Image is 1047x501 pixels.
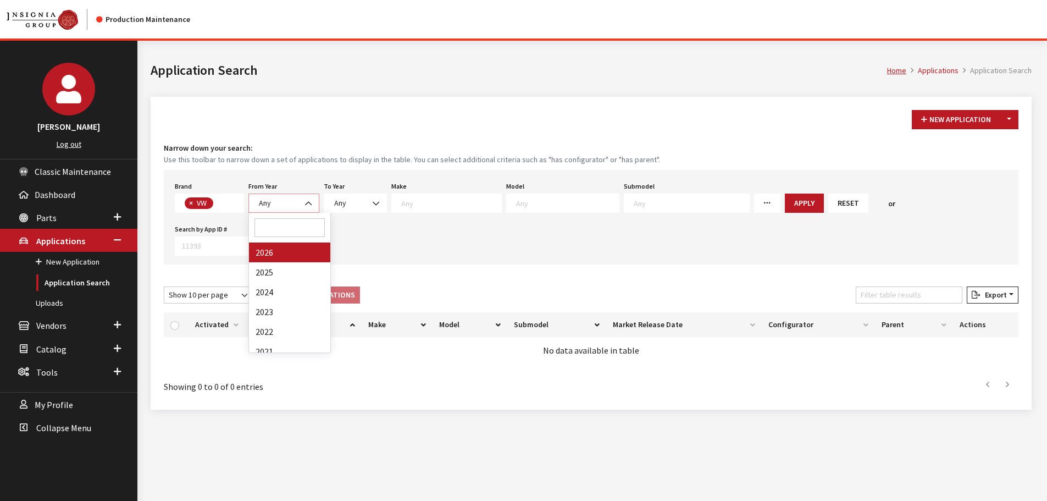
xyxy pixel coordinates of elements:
[254,218,325,237] input: Search
[96,14,190,25] div: Production Maintenance
[912,110,1000,129] button: New Application
[324,194,387,213] span: Any
[391,181,407,191] label: Make
[875,312,953,337] th: Parent: activate to sort column ascending
[634,198,749,208] textarea: Search
[906,65,959,76] li: Applications
[762,312,875,337] th: Configurator: activate to sort column ascending
[887,65,906,75] a: Home
[606,312,762,337] th: Market Release Date: activate to sort column ascending
[953,312,1018,337] th: Actions
[164,142,1018,154] h4: Narrow down your search:
[324,181,345,191] label: To Year
[36,212,57,223] span: Parts
[196,198,209,208] span: VW
[249,342,330,361] li: 2021
[185,197,196,209] button: Remove item
[967,287,1018,304] button: Export
[164,337,1018,364] td: No data available in table
[516,198,619,208] textarea: Search
[189,312,245,337] th: Activated: activate to sort column ascending
[11,120,126,133] h3: [PERSON_NAME]
[35,399,73,410] span: My Profile
[249,322,330,342] li: 2022
[175,236,286,256] input: 11393
[7,9,96,30] a: Insignia Group logo
[331,197,380,209] span: Any
[256,197,312,209] span: Any
[36,235,85,246] span: Applications
[7,10,78,30] img: Catalog Maintenance
[433,312,508,337] th: Model: activate to sort column ascending
[259,198,271,208] span: Any
[175,181,192,191] label: Brand
[785,194,824,213] button: Apply
[36,344,67,355] span: Catalog
[36,321,67,332] span: Vendors
[959,65,1032,76] li: Application Search
[185,197,213,209] li: VW
[507,312,606,337] th: Submodel: activate to sort column ascending
[856,287,962,304] input: Filter table results
[164,154,1018,166] small: Use this toolbar to narrow down a set of applications to display in the table. You can select add...
[245,312,297,337] th: ID: activate to sort column ascending
[36,367,58,378] span: Tools
[249,243,330,262] li: 2026
[57,139,81,149] a: Log out
[216,199,222,209] textarea: Search
[828,194,868,213] button: Reset
[506,181,524,191] label: Model
[36,422,91,433] span: Collapse Menu
[249,282,330,302] li: 2024
[175,224,227,234] label: Search by App ID #
[334,198,346,208] span: Any
[249,302,330,322] li: 2023
[42,63,95,115] img: Cheyenne Dorton
[362,312,432,337] th: Make: activate to sort column ascending
[624,181,655,191] label: Submodel
[401,198,501,208] textarea: Search
[189,198,193,208] span: ×
[980,290,1007,300] span: Export
[248,194,319,213] span: Any
[35,166,111,177] span: Classic Maintenance
[151,60,887,80] h1: Application Search
[35,189,75,200] span: Dashboard
[888,198,895,210] span: or
[164,372,512,393] div: Showing 0 to 0 of 0 entries
[249,262,330,282] li: 2025
[248,181,277,191] label: From Year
